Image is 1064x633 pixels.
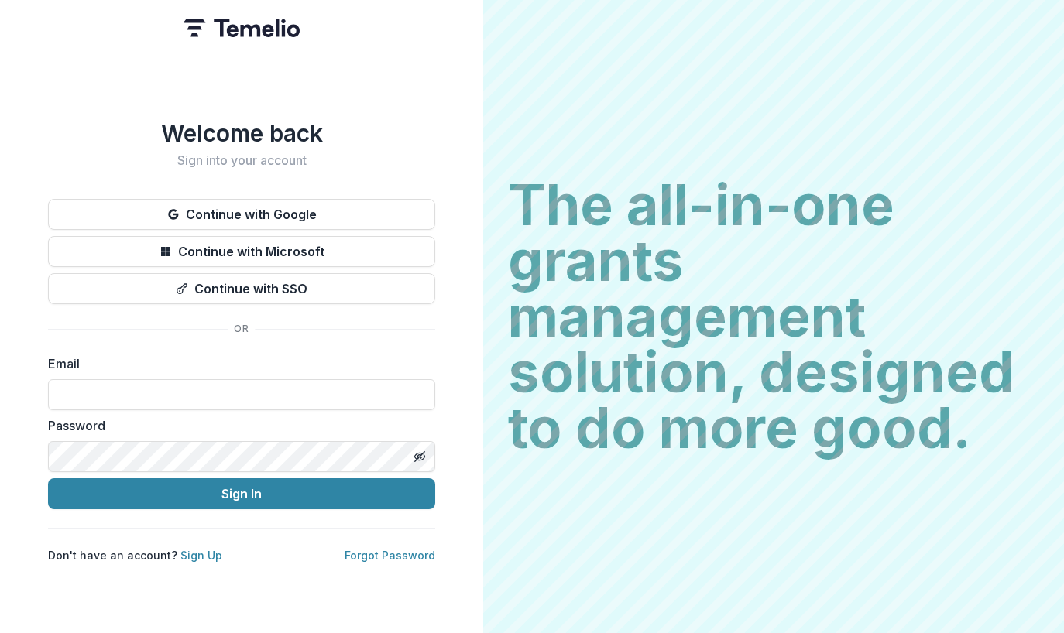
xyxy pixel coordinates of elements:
img: Temelio [184,19,300,37]
a: Sign Up [180,549,222,562]
button: Continue with Microsoft [48,236,435,267]
h2: Sign into your account [48,153,435,168]
button: Toggle password visibility [407,444,432,469]
button: Continue with Google [48,199,435,230]
label: Password [48,416,426,435]
button: Continue with SSO [48,273,435,304]
label: Email [48,354,426,373]
a: Forgot Password [345,549,435,562]
h1: Welcome back [48,119,435,147]
button: Sign In [48,478,435,509]
p: Don't have an account? [48,547,222,563]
